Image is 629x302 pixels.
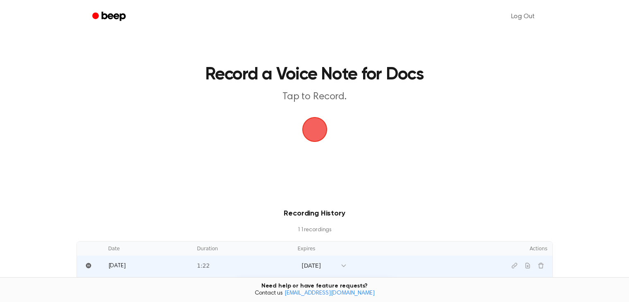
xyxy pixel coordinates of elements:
th: Expires [292,242,486,256]
h3: Recording History [90,208,540,219]
th: Actions [486,242,552,256]
span: [DATE] [108,263,126,269]
span: Contact us [5,290,624,297]
button: Download recording [521,259,534,272]
button: Delete recording [534,259,548,272]
p: 11 recording s [90,226,540,235]
p: Tap to Record. [156,90,474,104]
a: [EMAIL_ADDRESS][DOMAIN_NAME] [285,290,375,296]
button: Copy link [508,259,521,272]
th: Date [103,242,192,256]
button: Pause [82,259,95,272]
h1: Record a Voice Note for Docs [103,66,526,84]
a: Log Out [503,7,543,26]
img: Beep Logo [302,117,327,142]
th: Duration [192,242,292,256]
td: 1:22 [192,256,292,276]
div: [DATE] [301,261,336,270]
a: Beep [86,9,133,25]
